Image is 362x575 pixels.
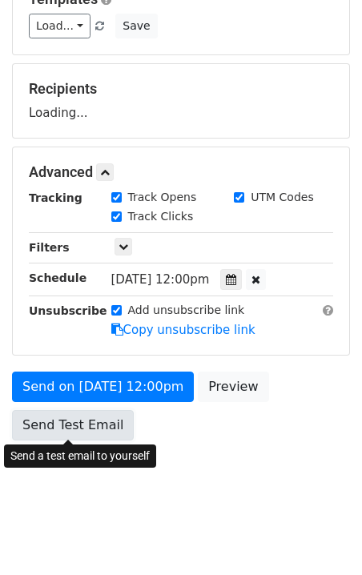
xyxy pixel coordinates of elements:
[29,163,333,181] h5: Advanced
[111,323,255,337] a: Copy unsubscribe link
[29,80,333,122] div: Loading...
[29,80,333,98] h5: Recipients
[29,304,107,317] strong: Unsubscribe
[29,241,70,254] strong: Filters
[251,189,313,206] label: UTM Codes
[198,372,268,402] a: Preview
[29,271,86,284] strong: Schedule
[29,14,90,38] a: Load...
[282,498,362,575] iframe: Chat Widget
[12,410,134,440] a: Send Test Email
[115,14,157,38] button: Save
[29,191,82,204] strong: Tracking
[128,302,245,319] label: Add unsubscribe link
[12,372,194,402] a: Send on [DATE] 12:00pm
[128,189,197,206] label: Track Opens
[111,272,210,287] span: [DATE] 12:00pm
[128,208,194,225] label: Track Clicks
[4,444,156,468] div: Send a test email to yourself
